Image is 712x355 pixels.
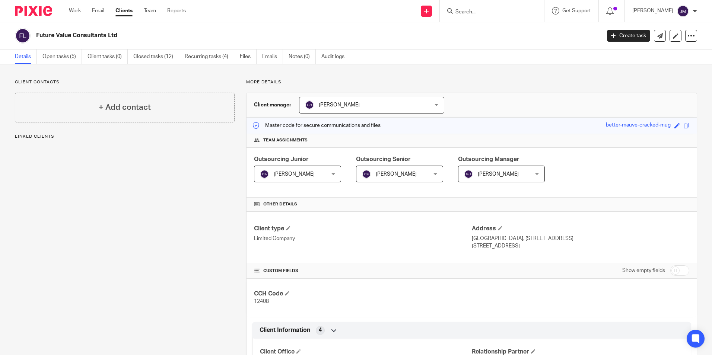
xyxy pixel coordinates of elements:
[321,49,350,64] a: Audit logs
[15,49,37,64] a: Details
[185,49,234,64] a: Recurring tasks (4)
[319,326,322,334] span: 4
[289,49,316,64] a: Notes (0)
[15,6,52,16] img: Pixie
[458,156,519,162] span: Outsourcing Manager
[260,170,269,179] img: svg%3E
[15,134,235,140] p: Linked clients
[42,49,82,64] a: Open tasks (5)
[455,9,522,16] input: Search
[607,30,650,42] a: Create task
[133,49,179,64] a: Closed tasks (12)
[254,225,471,233] h4: Client type
[274,172,315,177] span: [PERSON_NAME]
[262,49,283,64] a: Emails
[464,170,473,179] img: svg%3E
[472,242,689,250] p: [STREET_ADDRESS]
[263,201,297,207] span: Other details
[252,122,381,129] p: Master code for secure communications and files
[305,100,314,109] img: svg%3E
[472,235,689,242] p: [GEOGRAPHIC_DATA], [STREET_ADDRESS]
[260,326,310,334] span: Client Information
[254,299,269,304] span: 12408
[99,102,151,113] h4: + Add contact
[632,7,673,15] p: [PERSON_NAME]
[254,235,471,242] p: Limited Company
[677,5,689,17] img: svg%3E
[478,172,519,177] span: [PERSON_NAME]
[254,156,309,162] span: Outsourcing Junior
[263,137,308,143] span: Team assignments
[144,7,156,15] a: Team
[254,101,292,109] h3: Client manager
[319,102,360,108] span: [PERSON_NAME]
[376,172,417,177] span: [PERSON_NAME]
[240,49,257,64] a: Files
[88,49,128,64] a: Client tasks (0)
[622,267,665,274] label: Show empty fields
[15,79,235,85] p: Client contacts
[115,7,133,15] a: Clients
[606,121,671,130] div: better-mauve-cracked-mug
[167,7,186,15] a: Reports
[254,268,471,274] h4: CUSTOM FIELDS
[356,156,411,162] span: Outsourcing Senior
[92,7,104,15] a: Email
[472,225,689,233] h4: Address
[69,7,81,15] a: Work
[246,79,697,85] p: More details
[36,32,484,39] h2: Future Value Consultants Ltd
[562,8,591,13] span: Get Support
[254,290,471,298] h4: CCH Code
[15,28,31,44] img: svg%3E
[362,170,371,179] img: svg%3E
